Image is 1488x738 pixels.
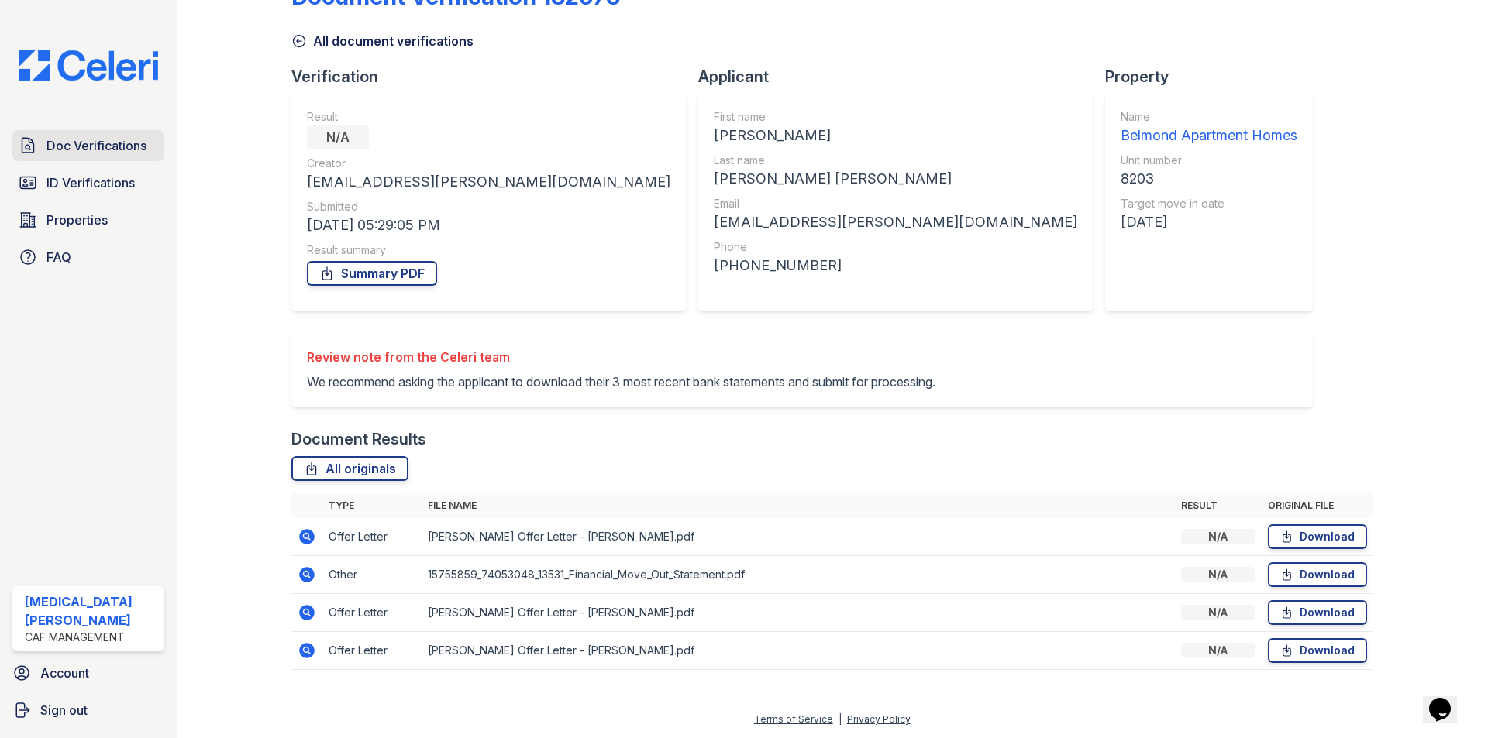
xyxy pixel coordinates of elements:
div: [PERSON_NAME] [714,125,1077,146]
a: Terms of Service [754,713,833,725]
span: Doc Verifications [46,136,146,155]
th: File name [422,493,1175,518]
span: ID Verifications [46,173,135,192]
div: [MEDICAL_DATA][PERSON_NAME] [25,592,158,630]
a: Download [1268,638,1367,663]
a: Privacy Policy [847,713,911,725]
div: Belmond Apartment Homes [1121,125,1297,146]
div: Name [1121,109,1297,125]
div: [PERSON_NAME] [PERSON_NAME] [714,168,1077,190]
td: Offer Letter [322,518,422,556]
div: | [839,713,842,725]
div: Review note from the Celeri team [307,348,935,366]
span: FAQ [46,248,71,266]
div: Email [714,196,1077,211]
a: Sign out [6,695,170,726]
td: [PERSON_NAME] Offer Letter - [PERSON_NAME].pdf [422,518,1175,556]
div: N/A [307,125,369,149]
div: [PHONE_NUMBER] [714,255,1077,276]
span: Sign out [40,701,88,719]
div: N/A [1181,567,1255,582]
a: All originals [291,456,408,481]
td: Offer Letter [322,632,422,670]
p: We recommend asking the applicant to download their 3 most recent bank statements and submit for ... [307,372,935,391]
span: Account [40,664,89,682]
div: [DATE] 05:29:05 PM [307,215,670,236]
td: 15755859_74053048_13531_Financial_Move_Out_Statement.pdf [422,556,1175,594]
th: Result [1175,493,1262,518]
a: All document verifications [291,32,474,50]
div: N/A [1181,605,1255,620]
a: FAQ [12,242,164,273]
img: CE_Logo_Blue-a8612792a0a2168367f1c8372b55b34899dd931a85d93a1a3d3e32e68fde9ad4.png [6,50,170,81]
div: [EMAIL_ADDRESS][PERSON_NAME][DOMAIN_NAME] [307,171,670,193]
a: Doc Verifications [12,130,164,161]
th: Type [322,493,422,518]
div: Result summary [307,242,670,258]
div: [DATE] [1121,211,1297,233]
div: Result [307,109,670,125]
div: Last name [714,153,1077,168]
div: Verification [291,66,698,88]
div: Unit number [1121,153,1297,168]
div: N/A [1181,643,1255,658]
iframe: chat widget [1423,676,1472,723]
div: N/A [1181,529,1255,544]
div: Target move in date [1121,196,1297,211]
div: CAF Management [25,630,158,645]
div: Property [1105,66,1325,88]
td: Offer Letter [322,594,422,632]
div: Document Results [291,428,426,450]
a: Summary PDF [307,261,437,286]
a: Name Belmond Apartment Homes [1121,109,1297,146]
div: 8203 [1121,168,1297,190]
div: Phone [714,239,1077,255]
td: Other [322,556,422,594]
a: ID Verifications [12,167,164,198]
a: Download [1268,600,1367,625]
div: Applicant [698,66,1105,88]
a: Account [6,657,170,688]
span: Properties [46,211,108,229]
th: Original file [1262,493,1373,518]
div: [EMAIL_ADDRESS][PERSON_NAME][DOMAIN_NAME] [714,211,1077,233]
a: Download [1268,524,1367,549]
div: Creator [307,156,670,171]
td: [PERSON_NAME] Offer Letter - [PERSON_NAME].pdf [422,594,1175,632]
a: Properties [12,204,164,235]
a: Download [1268,562,1367,587]
div: Submitted [307,199,670,215]
div: First name [714,109,1077,125]
td: [PERSON_NAME] Offer Letter - [PERSON_NAME].pdf [422,632,1175,670]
